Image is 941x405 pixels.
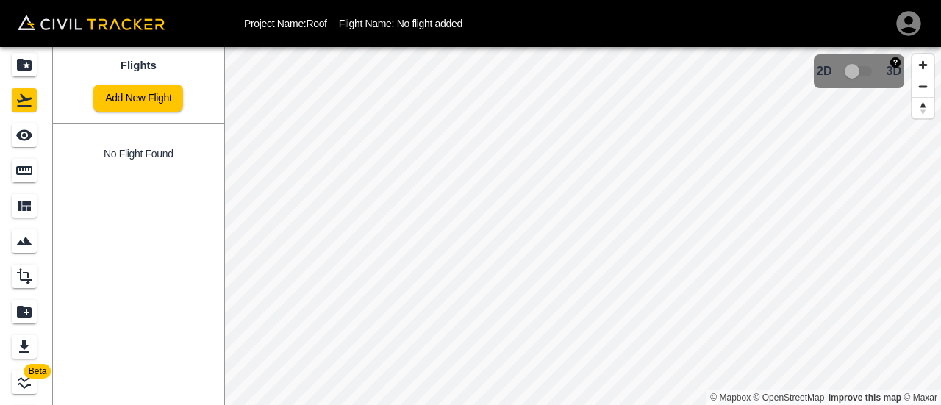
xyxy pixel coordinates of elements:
[339,18,462,29] p: Flight Name: No flight added
[912,76,934,97] button: Zoom out
[754,393,825,403] a: OpenStreetMap
[817,65,831,78] span: 2D
[838,57,881,85] span: 3D model not uploaded yet
[710,393,751,403] a: Mapbox
[244,18,327,29] p: Project Name: Roof
[224,47,941,405] canvas: Map
[904,393,937,403] a: Maxar
[912,97,934,118] button: Reset bearing to north
[829,393,901,403] a: Map feedback
[18,15,165,30] img: Civil Tracker
[912,54,934,76] button: Zoom in
[887,65,901,78] span: 3D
